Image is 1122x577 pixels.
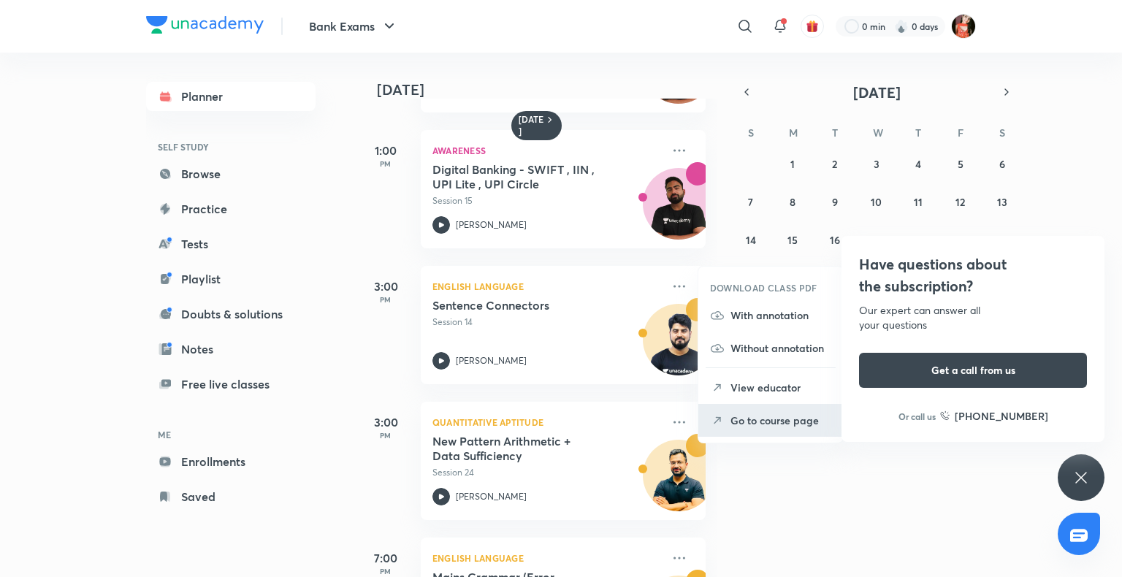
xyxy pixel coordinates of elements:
div: Our expert can answer all your questions [859,303,1087,332]
h5: 3:00 [356,413,415,431]
abbr: September 2, 2025 [832,157,837,171]
abbr: September 3, 2025 [874,157,879,171]
a: Browse [146,159,316,188]
p: English Language [432,549,662,567]
button: September 17, 2025 [865,228,888,251]
p: Session 24 [432,466,662,479]
p: PM [356,159,415,168]
button: [DATE] [757,82,996,102]
button: September 19, 2025 [949,228,972,251]
a: [PHONE_NUMBER] [940,408,1048,424]
a: Saved [146,482,316,511]
h5: 7:00 [356,549,415,567]
p: [PERSON_NAME] [456,354,527,367]
img: Avatar [644,176,714,246]
img: yH5BAEAAAAALAAAAAABAAEAAAIBRAA7 [1012,253,1104,332]
a: Notes [146,335,316,364]
abbr: September 4, 2025 [915,157,921,171]
abbr: Saturday [999,126,1005,140]
button: September 18, 2025 [907,228,930,251]
p: [PERSON_NAME] [456,490,527,503]
abbr: Wednesday [873,126,883,140]
button: September 9, 2025 [823,190,847,213]
a: Playlist [146,264,316,294]
p: English Language [432,278,662,295]
abbr: September 17, 2025 [871,233,881,247]
p: Quantitative Aptitude [432,413,662,431]
p: PM [356,431,415,440]
h5: Sentence Connectors [432,298,614,313]
button: September 10, 2025 [865,190,888,213]
button: September 2, 2025 [823,152,847,175]
abbr: September 9, 2025 [832,195,838,209]
abbr: September 8, 2025 [790,195,795,209]
abbr: September 10, 2025 [871,195,882,209]
button: Get a call from us [859,353,1087,388]
h5: New Pattern Arithmetic + Data Sufficiency [432,434,614,463]
button: September 6, 2025 [991,152,1014,175]
h5: 3:00 [356,278,415,295]
abbr: September 16, 2025 [830,233,840,247]
p: Session 14 [432,316,662,329]
a: Enrollments [146,447,316,476]
p: Without annotation [730,340,831,356]
abbr: Sunday [748,126,754,140]
p: PM [356,295,415,304]
button: September 8, 2025 [781,190,804,213]
button: September 7, 2025 [739,190,763,213]
h5: Digital Banking - SWIFT , IIN , UPI Lite , UPI Circle [432,162,614,191]
a: Planner [146,82,316,111]
span: [DATE] [853,83,901,102]
a: Company Logo [146,16,264,37]
abbr: September 18, 2025 [913,233,923,247]
button: September 15, 2025 [781,228,804,251]
abbr: Thursday [915,126,921,140]
button: September 12, 2025 [949,190,972,213]
p: View educator [730,380,831,395]
button: September 11, 2025 [907,190,930,213]
button: September 5, 2025 [949,152,972,175]
p: [PERSON_NAME] [456,218,527,232]
p: Awareness [432,142,662,159]
img: Avatar [644,448,714,518]
h6: SELF STUDY [146,134,316,159]
img: Minakshi gakre [951,14,976,39]
abbr: September 7, 2025 [748,195,753,209]
p: Session 15 [432,194,662,207]
p: With annotation [730,307,831,323]
button: September 20, 2025 [991,228,1014,251]
img: Company Logo [146,16,264,34]
abbr: September 5, 2025 [958,157,963,171]
abbr: September 11, 2025 [914,195,923,209]
button: September 4, 2025 [907,152,930,175]
h6: [DATE] [519,114,544,137]
abbr: Tuesday [832,126,838,140]
h6: DOWNLOAD CLASS PDF [710,281,817,294]
abbr: September 14, 2025 [746,233,756,247]
a: Practice [146,194,316,223]
abbr: September 1, 2025 [790,157,795,171]
abbr: Monday [789,126,798,140]
h6: [PHONE_NUMBER] [955,408,1048,424]
p: PM [356,567,415,576]
a: Doubts & solutions [146,299,316,329]
h4: [DATE] [377,81,720,99]
button: September 16, 2025 [823,228,847,251]
abbr: September 13, 2025 [997,195,1007,209]
a: Tests [146,229,316,259]
button: avatar [801,15,824,38]
button: September 13, 2025 [991,190,1014,213]
button: September 3, 2025 [865,152,888,175]
h6: ME [146,422,316,447]
h5: 1:00 [356,142,415,159]
button: September 14, 2025 [739,228,763,251]
abbr: September 19, 2025 [955,233,966,247]
img: streak [894,19,909,34]
abbr: September 15, 2025 [787,233,798,247]
abbr: September 12, 2025 [955,195,965,209]
img: Avatar [644,312,714,382]
button: September 1, 2025 [781,152,804,175]
button: Bank Exams [300,12,407,41]
p: Go to course page [730,413,831,428]
img: avatar [806,20,819,33]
